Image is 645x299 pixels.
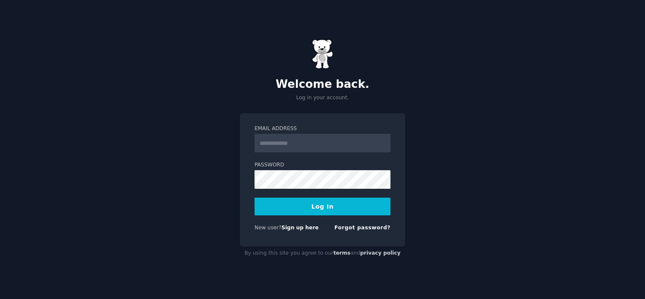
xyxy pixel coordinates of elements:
[312,39,333,69] img: Gummy Bear
[240,78,405,91] h2: Welcome back.
[240,94,405,102] p: Log in your account.
[255,225,282,231] span: New user?
[333,250,350,256] a: terms
[282,225,319,231] a: Sign up here
[255,125,390,133] label: Email Address
[360,250,401,256] a: privacy policy
[255,198,390,215] button: Log In
[240,247,405,260] div: By using this site you agree to our and
[255,161,390,169] label: Password
[334,225,390,231] a: Forgot password?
